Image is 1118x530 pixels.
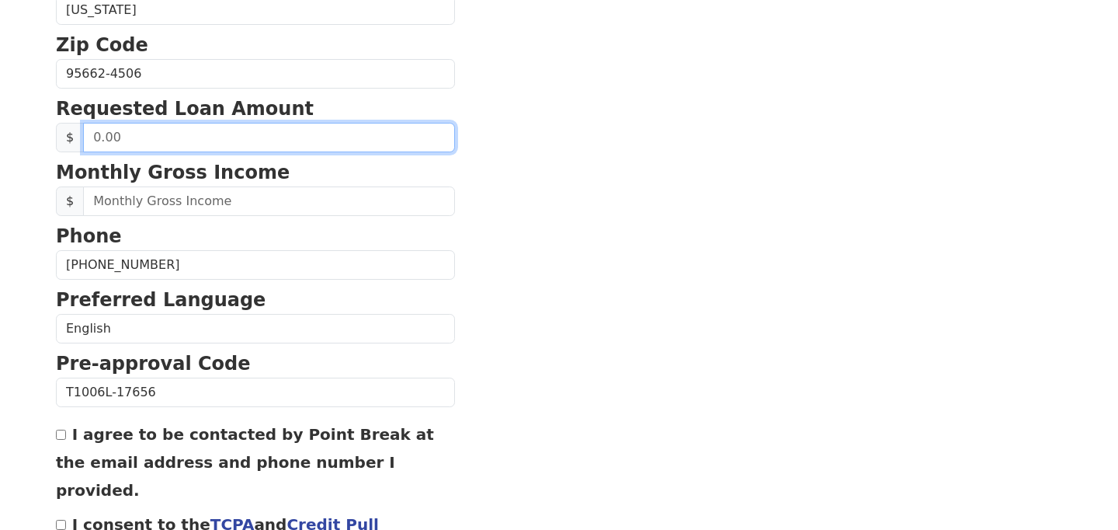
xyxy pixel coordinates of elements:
span: $ [56,187,84,216]
input: 0.00 [83,123,455,152]
input: Zip Code [56,59,455,89]
span: $ [56,123,84,152]
input: Pre-approval Code [56,378,455,407]
input: Monthly Gross Income [83,187,455,216]
strong: Preferred Language [56,289,266,311]
strong: Zip Code [56,34,148,56]
strong: Pre-approval Code [56,353,251,375]
strong: Phone [56,225,122,247]
strong: Requested Loan Amount [56,98,314,120]
p: Monthly Gross Income [56,159,455,187]
input: Phone [56,250,455,280]
label: I agree to be contacted by Point Break at the email address and phone number I provided. [56,425,434,500]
